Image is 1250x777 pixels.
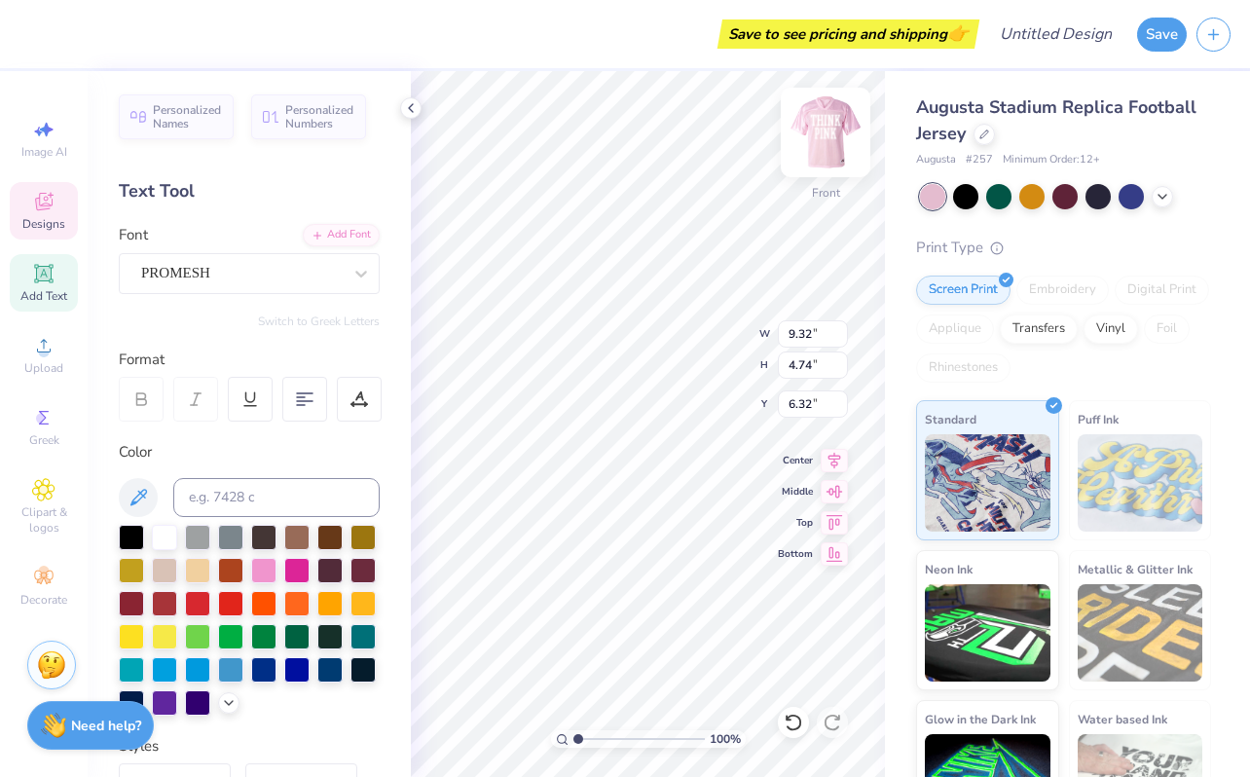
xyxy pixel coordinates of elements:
div: Styles [119,735,380,758]
div: Digital Print [1115,276,1209,305]
div: Add Font [303,224,380,246]
button: Save [1137,18,1187,52]
span: Personalized Numbers [285,103,354,130]
img: Puff Ink [1078,434,1203,532]
div: Print Type [916,237,1211,259]
span: Add Text [20,288,67,304]
label: Font [119,224,148,246]
input: Untitled Design [984,15,1127,54]
div: Format [119,349,382,371]
span: 👉 [947,21,969,45]
span: Augusta [916,152,956,168]
div: Front [812,184,840,202]
div: Screen Print [916,276,1011,305]
span: Bottom [778,547,813,561]
span: Standard [925,409,976,429]
span: 100 % [710,730,741,748]
span: Upload [24,360,63,376]
span: Water based Ink [1078,709,1167,729]
div: Transfers [1000,314,1078,344]
span: # 257 [966,152,993,168]
span: Puff Ink [1078,409,1119,429]
span: Designs [22,216,65,232]
img: Metallic & Glitter Ink [1078,584,1203,682]
div: Text Tool [119,178,380,204]
span: Minimum Order: 12 + [1003,152,1100,168]
input: e.g. 7428 c [173,478,380,517]
img: Front [787,93,864,171]
span: Augusta Stadium Replica Football Jersey [916,95,1196,145]
span: Personalized Names [153,103,222,130]
div: Applique [916,314,994,344]
div: Save to see pricing and shipping [722,19,974,49]
span: Metallic & Glitter Ink [1078,559,1193,579]
strong: Need help? [71,717,141,735]
span: Top [778,516,813,530]
span: Middle [778,485,813,499]
span: Neon Ink [925,559,973,579]
span: Greek [29,432,59,448]
span: Image AI [21,144,67,160]
div: Color [119,441,380,463]
span: Clipart & logos [10,504,78,536]
img: Standard [925,434,1050,532]
img: Neon Ink [925,584,1050,682]
div: Foil [1144,314,1190,344]
button: Switch to Greek Letters [258,314,380,329]
span: Decorate [20,592,67,608]
div: Rhinestones [916,353,1011,383]
div: Embroidery [1016,276,1109,305]
span: Glow in the Dark Ink [925,709,1036,729]
div: Vinyl [1084,314,1138,344]
span: Center [778,454,813,467]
